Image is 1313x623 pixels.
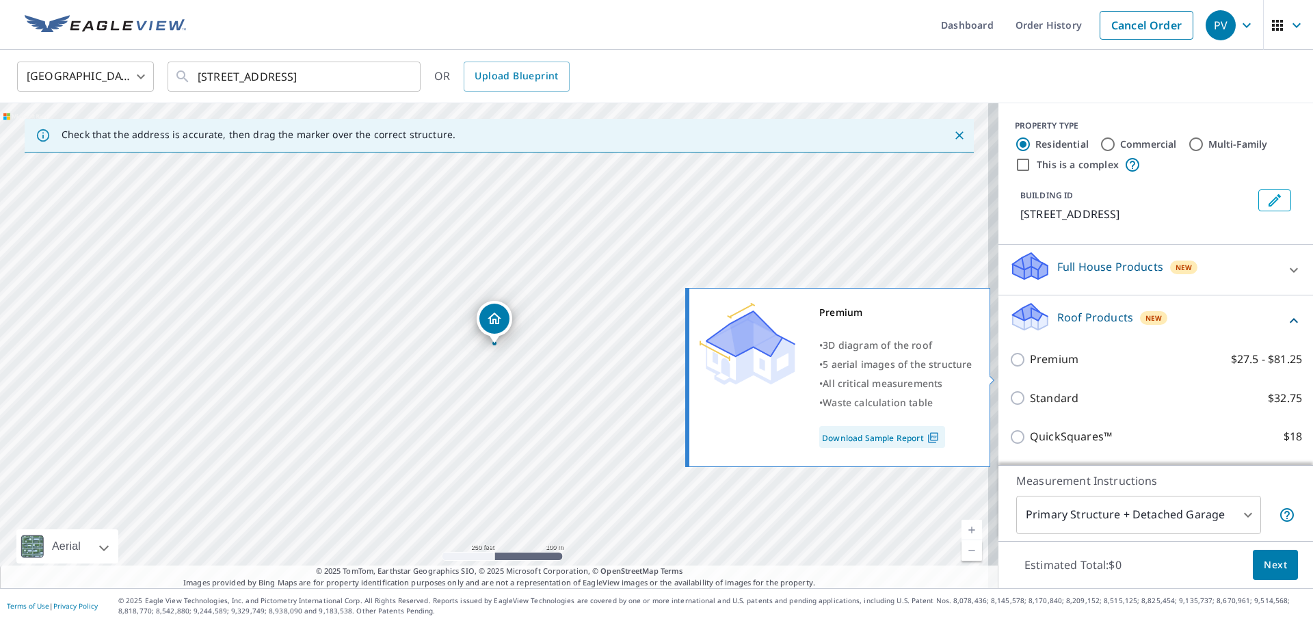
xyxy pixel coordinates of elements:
[1013,550,1132,580] p: Estimated Total: $0
[1016,473,1295,489] p: Measurement Instructions
[1120,137,1177,151] label: Commercial
[819,336,972,355] div: •
[819,426,945,448] a: Download Sample Report
[316,566,683,577] span: © 2025 TomTom, Earthstar Geographics SIO, © 2025 Microsoft Corporation, ©
[1009,301,1302,340] div: Roof ProductsNew
[600,566,658,576] a: OpenStreetMap
[25,15,186,36] img: EV Logo
[1100,11,1193,40] a: Cancel Order
[1258,189,1291,211] button: Edit building 1
[1145,313,1163,323] span: New
[819,355,972,374] div: •
[48,529,85,564] div: Aerial
[700,303,795,385] img: Premium
[118,596,1306,616] p: © 2025 Eagle View Technologies, Inc. and Pictometry International Corp. All Rights Reserved. Repo...
[1057,259,1163,275] p: Full House Products
[7,602,98,610] p: |
[1284,428,1302,445] p: $18
[1020,206,1253,222] p: [STREET_ADDRESS]
[1208,137,1268,151] label: Multi-Family
[477,301,512,343] div: Dropped pin, building 1, Residential property, 10168 Autumn Park Ct Fort Worth, TX 76140
[823,339,932,352] span: 3D diagram of the roof
[823,358,972,371] span: 5 aerial images of the structure
[1206,10,1236,40] div: PV
[1268,390,1302,407] p: $32.75
[434,62,570,92] div: OR
[823,396,933,409] span: Waste calculation table
[961,540,982,561] a: Current Level 17, Zoom Out
[1020,189,1073,201] p: BUILDING ID
[1279,507,1295,523] span: Your report will include the primary structure and a detached garage if one exists.
[1057,309,1133,326] p: Roof Products
[823,377,942,390] span: All critical measurements
[1264,557,1287,574] span: Next
[1037,158,1119,172] label: This is a complex
[819,303,972,322] div: Premium
[464,62,569,92] a: Upload Blueprint
[7,601,49,611] a: Terms of Use
[1035,137,1089,151] label: Residential
[1030,351,1078,368] p: Premium
[1016,496,1261,534] div: Primary Structure + Detached Garage
[961,520,982,540] a: Current Level 17, Zoom In
[62,129,455,141] p: Check that the address is accurate, then drag the marker over the correct structure.
[1176,262,1193,273] span: New
[819,393,972,412] div: •
[661,566,683,576] a: Terms
[198,57,393,96] input: Search by address or latitude-longitude
[1231,351,1302,368] p: $27.5 - $81.25
[924,432,942,444] img: Pdf Icon
[1253,550,1298,581] button: Next
[951,127,968,144] button: Close
[819,374,972,393] div: •
[1009,250,1302,289] div: Full House ProductsNew
[1015,120,1297,132] div: PROPERTY TYPE
[17,57,154,96] div: [GEOGRAPHIC_DATA]
[16,529,118,564] div: Aerial
[53,601,98,611] a: Privacy Policy
[1030,428,1112,445] p: QuickSquares™
[1030,390,1078,407] p: Standard
[475,68,558,85] span: Upload Blueprint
